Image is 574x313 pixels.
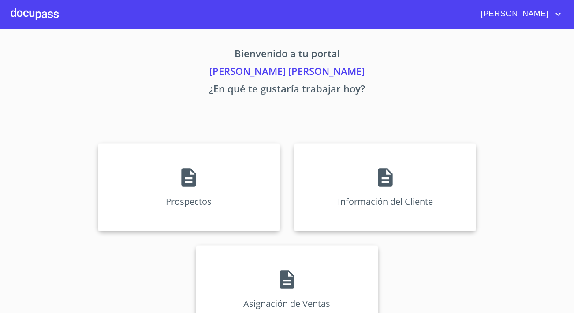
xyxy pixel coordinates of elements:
[474,7,563,21] button: account of current user
[243,298,330,309] p: Asignación de Ventas
[15,81,559,99] p: ¿En qué te gustaría trabajar hoy?
[338,195,433,207] p: Información del Cliente
[15,64,559,81] p: [PERSON_NAME] [PERSON_NAME]
[474,7,553,21] span: [PERSON_NAME]
[166,195,212,207] p: Prospectos
[15,46,559,64] p: Bienvenido a tu portal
